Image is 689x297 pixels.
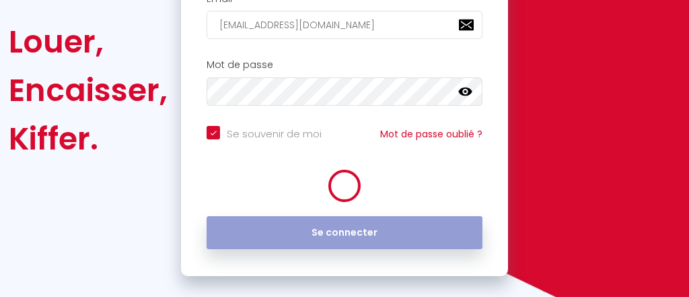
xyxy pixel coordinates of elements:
button: Se connecter [207,216,482,250]
input: Ton Email [207,11,482,39]
div: Kiffer. [9,114,168,163]
div: Louer, [9,18,168,66]
button: Ouvrir le widget de chat LiveChat [11,5,51,46]
div: Encaisser, [9,66,168,114]
a: Mot de passe oublié ? [380,127,482,141]
h2: Mot de passe [207,59,482,71]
